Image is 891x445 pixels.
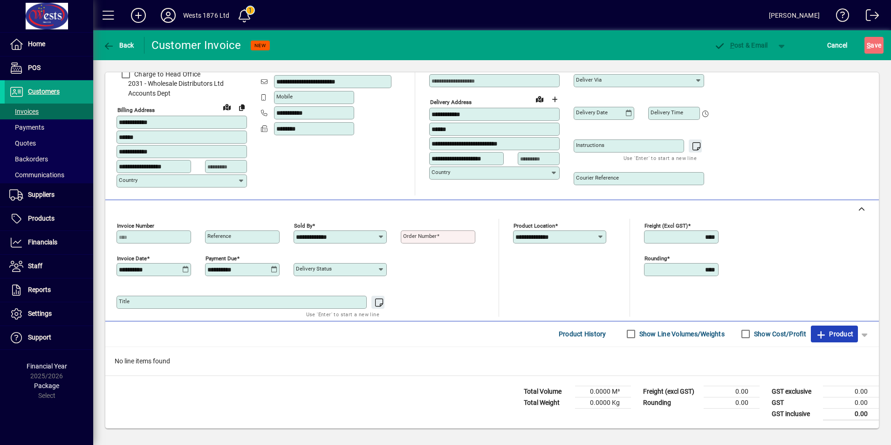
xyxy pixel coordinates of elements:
span: Reports [28,286,51,293]
div: Customer Invoice [151,38,241,53]
label: Charge to Head Office [132,70,200,79]
span: Backorders [9,155,48,163]
span: Back [103,42,134,49]
td: Rounding [638,397,704,408]
mat-hint: Use 'Enter' to start a new line [306,309,379,320]
mat-label: Freight (excl GST) [644,222,688,229]
mat-label: Order number [403,233,437,239]
button: Add [123,7,153,24]
button: Product History [555,326,610,342]
div: [PERSON_NAME] [769,8,820,23]
td: GST [767,397,823,408]
mat-label: Title [119,298,130,305]
mat-label: Instructions [576,142,604,148]
td: Total Volume [519,386,575,397]
span: Financial Year [27,362,67,370]
a: Reports [5,278,93,302]
td: 0.0000 Kg [575,397,631,408]
mat-label: Payment due [206,255,237,261]
mat-label: Delivery date [576,109,608,116]
span: Customers [28,88,60,95]
span: Home [28,40,45,48]
span: NEW [254,42,266,49]
mat-label: Delivery status [296,265,332,272]
span: Support [28,334,51,341]
td: 0.00 [823,397,879,408]
mat-label: Courier Reference [576,174,619,181]
span: 2031 - Wholesale Distributors Ltd Accounts Dept [117,79,247,98]
td: 0.00 [704,386,760,397]
button: Save [864,37,884,54]
a: Quotes [5,135,93,151]
mat-label: Country [432,169,450,175]
a: Settings [5,302,93,326]
td: Freight (excl GST) [638,386,704,397]
span: ave [867,38,881,53]
a: Support [5,326,93,349]
span: Financials [28,238,57,246]
div: No line items found [105,347,879,375]
button: Post & Email [709,37,773,54]
span: Cancel [827,38,848,53]
mat-label: Mobile [276,93,293,100]
span: Product [816,327,853,341]
a: Communications [5,167,93,183]
label: Show Cost/Profit [752,329,806,339]
a: Payments [5,119,93,135]
a: Logout [859,2,879,32]
a: Knowledge Base [829,2,850,32]
div: Wests 1876 Ltd [183,8,229,23]
a: Suppliers [5,183,93,207]
span: Products [28,215,55,222]
span: Package [34,382,59,389]
span: Settings [28,310,52,317]
a: Home [5,33,93,56]
td: GST exclusive [767,386,823,397]
mat-label: Sold by [294,222,312,229]
button: Profile [153,7,183,24]
mat-label: Invoice date [117,255,147,261]
button: Cancel [825,37,850,54]
label: Show Line Volumes/Weights [637,329,725,339]
a: Staff [5,255,93,278]
a: View on map [219,99,234,114]
span: Quotes [9,139,36,147]
td: 0.0000 M³ [575,386,631,397]
button: Copy to Delivery address [234,100,249,115]
td: Total Weight [519,397,575,408]
td: 0.00 [823,386,879,397]
span: Staff [28,262,42,270]
span: ost & Email [714,42,768,49]
a: Backorders [5,151,93,167]
button: Choose address [547,92,562,107]
td: 0.00 [704,397,760,408]
a: View on map [532,91,547,106]
mat-label: Deliver via [576,76,602,83]
td: 0.00 [823,408,879,420]
mat-label: Delivery time [651,109,683,116]
span: Payments [9,124,44,131]
span: P [730,42,734,49]
mat-label: Rounding [644,255,667,261]
span: POS [28,64,41,71]
a: Products [5,207,93,230]
mat-label: Product location [514,222,555,229]
a: POS [5,56,93,80]
mat-hint: Use 'Enter' to start a new line [624,153,697,163]
span: Suppliers [28,191,55,198]
span: Communications [9,171,64,179]
button: Back [101,37,137,54]
mat-label: Invoice number [117,222,154,229]
app-page-header-button: Back [93,37,144,54]
a: Financials [5,231,93,254]
button: Product [811,326,858,342]
span: Product History [559,327,606,341]
span: S [867,42,870,49]
a: Invoices [5,104,93,119]
mat-label: Country [119,177,137,183]
span: Invoices [9,108,39,115]
mat-label: Reference [207,233,231,239]
td: GST inclusive [767,408,823,420]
